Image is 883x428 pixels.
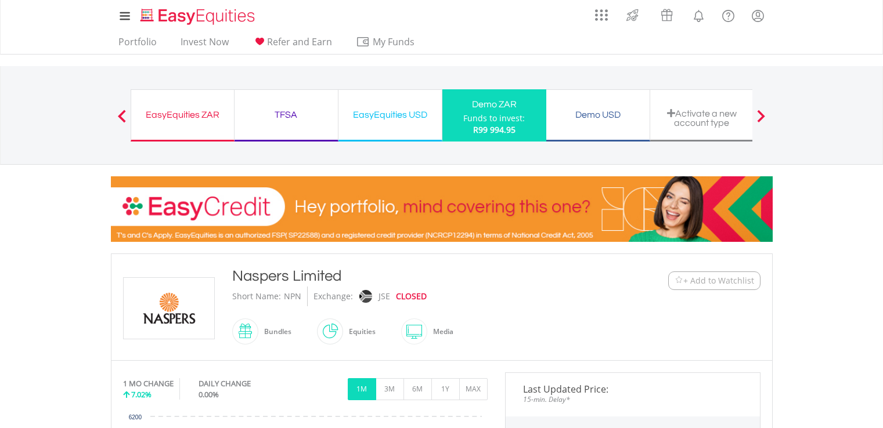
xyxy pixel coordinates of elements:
div: EasyEquities ZAR [138,107,227,123]
div: EasyEquities USD [345,107,435,123]
a: Vouchers [650,3,684,24]
span: 15-min. Delay* [514,394,751,405]
button: 3M [376,378,404,400]
img: EQU.ZA.NPN.png [125,278,212,339]
div: Short Name: [232,286,281,306]
div: Naspers Limited [232,266,597,286]
button: 1Y [431,378,460,400]
span: R99 994.95 [473,124,516,135]
span: My Funds [356,34,432,49]
img: vouchers-v2.svg [657,6,676,24]
a: AppsGrid [588,3,615,21]
span: Last Updated Price: [514,385,751,394]
a: Notifications [684,3,713,26]
div: NPN [284,286,301,306]
img: EasyEquities_Logo.png [138,7,260,26]
img: thrive-v2.svg [623,6,642,24]
a: Refer and Earn [248,36,337,54]
img: Watchlist [675,276,683,285]
text: 6200 [128,414,142,420]
div: Bundles [258,318,291,346]
img: grid-menu-icon.svg [595,9,608,21]
div: Equities [343,318,376,346]
div: Demo USD [553,107,643,123]
div: Exchange: [313,286,353,306]
a: FAQ's and Support [713,3,743,26]
img: jse.png [359,290,372,303]
div: Activate a new account type [657,108,747,128]
div: TFSA [242,107,331,123]
div: 1 MO CHANGE [123,378,174,389]
button: Watchlist + Add to Watchlist [668,271,761,290]
button: 6M [403,378,432,400]
button: MAX [459,378,488,400]
div: DAILY CHANGE [199,378,290,389]
a: Home page [136,3,260,26]
a: Invest Now [176,36,233,54]
a: Portfolio [114,36,161,54]
img: EasyCredit Promotion Banner [111,176,773,242]
div: Media [427,318,453,346]
span: 7.02% [131,389,152,400]
span: 0.00% [199,389,219,400]
div: Funds to invest: [463,113,525,124]
div: Demo ZAR [449,96,539,113]
div: JSE [379,286,390,306]
button: 1M [348,378,376,400]
span: Refer and Earn [267,35,332,48]
span: + Add to Watchlist [683,275,754,286]
a: My Profile [743,3,773,28]
div: CLOSED [396,286,427,306]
